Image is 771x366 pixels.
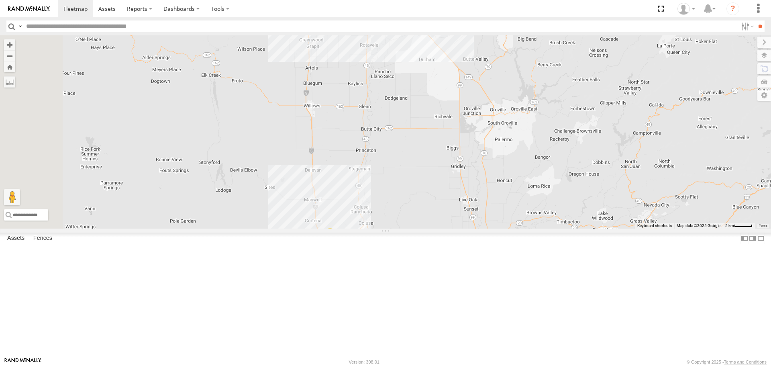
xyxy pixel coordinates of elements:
label: Fences [29,233,56,244]
div: © Copyright 2025 - [687,360,767,364]
span: 5 km [725,223,734,228]
label: Search Filter Options [738,20,755,32]
button: Zoom in [4,39,15,50]
img: rand-logo.svg [8,6,50,12]
button: Zoom out [4,50,15,61]
span: Map data ©2025 Google [677,223,720,228]
a: Visit our Website [4,358,41,366]
i: ? [726,2,739,15]
a: Terms (opens in new tab) [759,224,767,227]
button: Drag Pegman onto the map to open Street View [4,189,20,205]
div: Version: 308.01 [349,360,379,364]
label: Search Query [17,20,23,32]
label: Dock Summary Table to the Right [749,233,757,244]
label: Map Settings [757,90,771,101]
label: Hide Summary Table [757,233,765,244]
label: Assets [3,233,29,244]
button: Zoom Home [4,61,15,72]
a: Terms and Conditions [724,360,767,364]
div: David Lowrie [675,3,698,15]
label: Dock Summary Table to the Left [740,233,749,244]
div: 6 [322,228,338,244]
label: Measure [4,76,15,88]
button: Map Scale: 5 km per 42 pixels [723,223,755,229]
button: Keyboard shortcuts [637,223,672,229]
